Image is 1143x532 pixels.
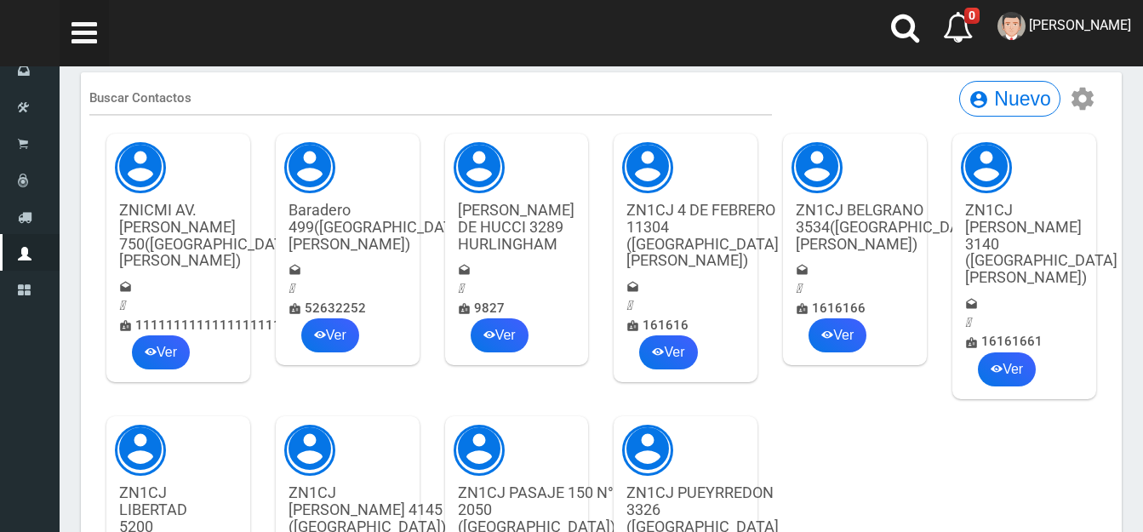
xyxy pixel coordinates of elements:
i: badge [289,299,301,318]
a: Ver [132,335,190,369]
button: account_circle Nuevo [959,81,1060,117]
button: settings [1065,85,1100,113]
i: drafts [458,260,471,280]
h4: Baradero 499([GEOGRAPHIC_DATA][PERSON_NAME]) [289,202,466,252]
span: account_circle [284,439,335,459]
span: 1616166 [812,300,866,316]
a: Ver [978,352,1036,386]
i: badge [965,333,978,352]
span: 9827 [474,300,505,316]
span: settings [1069,85,1096,113]
input: Buscar Contactos [89,81,772,116]
span: 16161661 [981,334,1043,349]
span: account_circle [969,90,989,110]
i: badge [119,316,132,335]
a: Ver [809,318,866,352]
span: account_circle [961,157,1012,176]
a: Ver [301,318,359,352]
span: 52632252 [305,300,366,316]
i: badge [626,316,639,335]
span: Nuevo [994,88,1050,110]
h4: [PERSON_NAME] DE HUCCI 3289 HURLINGHAM [458,202,574,252]
a: Ver [639,335,697,369]
span: account_circle [454,157,505,176]
span: account_circle [284,157,335,176]
i: drafts [119,277,132,297]
i: drafts [289,260,301,280]
i: drafts [626,277,639,297]
i: drafts [796,260,809,280]
span: account_circle [622,157,673,176]
i: badge [796,299,809,318]
span: account_circle [115,157,166,176]
span: account_circle [792,157,843,176]
h4: ZN1CJ 4 DE FEBRERO 11304 ([GEOGRAPHIC_DATA][PERSON_NAME]) [626,202,779,269]
img: User Image [997,12,1026,40]
span: account_circle [115,439,166,459]
span: account_circle [622,439,673,459]
h4: ZNICMI AV.[PERSON_NAME] 750([GEOGRAPHIC_DATA][PERSON_NAME]) [119,202,297,269]
span: account_circle [454,439,505,459]
h4: ZN1CJ BELGRANO 3534([GEOGRAPHIC_DATA][PERSON_NAME]) [796,202,982,252]
a: Ver [471,318,529,352]
span: [PERSON_NAME] [1029,17,1131,33]
span: 0 [964,8,980,24]
h4: ZN1CJ [PERSON_NAME] 3140 ([GEOGRAPHIC_DATA][PERSON_NAME]) [965,202,1117,286]
span: 161616 [643,317,689,333]
span: 11111111111111111111 [135,317,289,333]
i: badge [458,299,471,318]
i: drafts [965,295,978,314]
